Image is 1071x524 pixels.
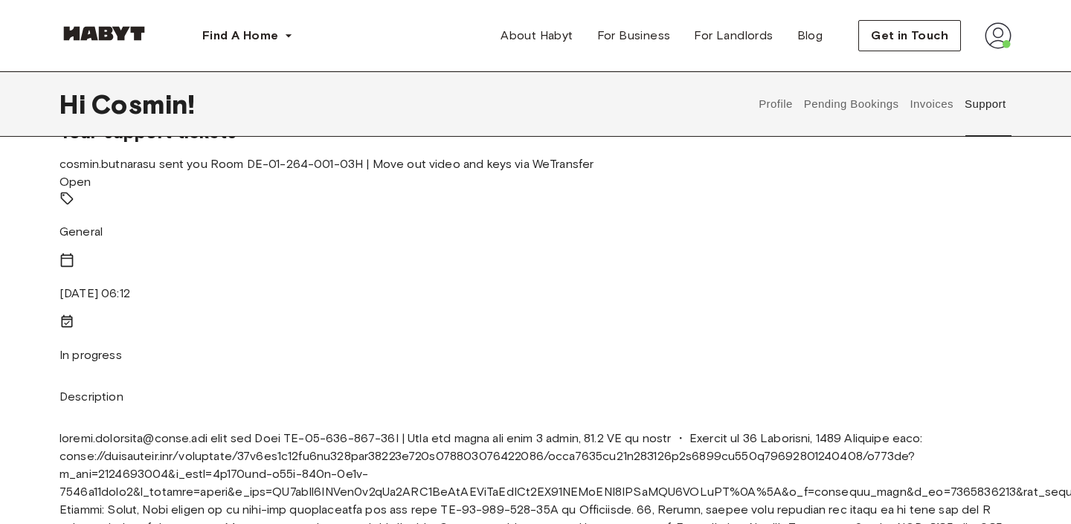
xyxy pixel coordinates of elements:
p: [DATE] 06:12 [59,285,1011,303]
a: Blog [785,21,835,51]
button: Profile [757,71,795,137]
span: For Business [597,27,671,45]
img: avatar [985,22,1011,49]
button: Get in Touch [858,20,961,51]
p: General [59,223,1011,241]
span: Hi [59,88,91,120]
button: Invoices [908,71,955,137]
a: About Habyt [489,21,585,51]
p: In progress [59,346,1011,364]
button: Find A Home [190,21,305,51]
span: Open [59,175,91,189]
a: For Business [585,21,683,51]
button: Pending Bookings [802,71,901,137]
img: Habyt [59,26,149,41]
span: Find A Home [202,27,278,45]
span: About Habyt [501,27,573,45]
a: For Landlords [682,21,785,51]
p: Description [59,388,1011,406]
span: cosmin.butnarasu sent you Room DE-01-264-001-03H | Move out video and keys via WeTransfer [59,157,594,171]
span: Blog [797,27,823,45]
span: Cosmin ! [91,88,195,120]
span: For Landlords [694,27,773,45]
span: Get in Touch [871,27,948,45]
div: user profile tabs [753,71,1011,137]
button: Support [962,71,1008,137]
